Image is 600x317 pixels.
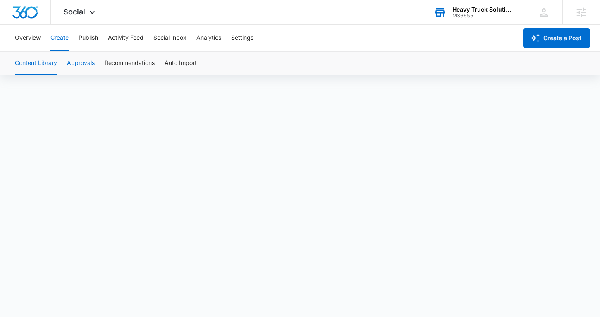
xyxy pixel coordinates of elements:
img: website_grey.svg [13,22,20,28]
span: Social [63,7,85,16]
button: Social Inbox [153,25,186,51]
div: account id [452,13,513,19]
button: Settings [231,25,253,51]
button: Overview [15,25,41,51]
img: logo_orange.svg [13,13,20,20]
button: Approvals [67,52,95,75]
img: tab_domain_overview_orange.svg [22,48,29,55]
button: Create [50,25,69,51]
div: account name [452,6,513,13]
div: v 4.0.25 [23,13,41,20]
img: tab_keywords_by_traffic_grey.svg [82,48,89,55]
button: Content Library [15,52,57,75]
button: Publish [79,25,98,51]
div: Domain: [DOMAIN_NAME] [22,22,91,28]
button: Auto Import [165,52,197,75]
div: Domain Overview [31,49,74,54]
button: Create a Post [523,28,590,48]
button: Activity Feed [108,25,143,51]
div: Keywords by Traffic [91,49,139,54]
button: Recommendations [105,52,155,75]
button: Analytics [196,25,221,51]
